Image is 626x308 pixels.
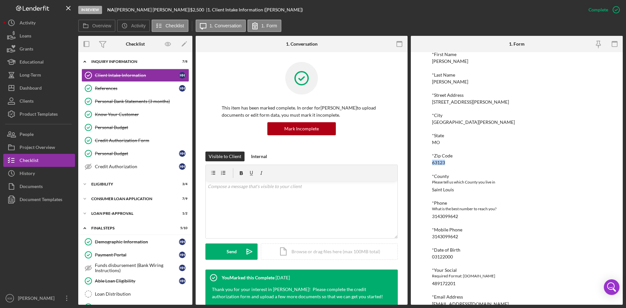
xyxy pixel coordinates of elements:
[432,234,458,239] div: 3143099642
[82,248,189,261] a: Payment PortalHH
[91,212,171,215] div: Loan Pre-Approval
[82,95,189,108] a: Personal Bank Statements (3 months)
[91,182,171,186] div: Eligibility
[3,95,75,108] button: Clients
[432,93,602,98] div: *Street Address
[3,193,75,206] button: Document Templates
[3,16,75,29] button: Activity
[95,278,179,284] div: Able Loan Eligibility
[179,72,186,79] div: H H
[166,23,184,28] label: Checklist
[95,86,179,91] div: References
[95,291,189,297] div: Loan Distribution
[3,68,75,81] button: Long-Term
[16,292,59,306] div: [PERSON_NAME]
[95,239,179,244] div: Demographic Information
[20,55,44,70] div: Educational
[82,121,189,134] a: Personal Budget
[3,42,75,55] a: Grants
[212,286,385,301] p: Thank you for your interest in [PERSON_NAME]! Please complete the credit authorization form and u...
[432,214,458,219] div: 3143099642
[432,52,602,57] div: *First Name
[3,292,75,305] button: KM[PERSON_NAME]
[3,81,75,95] button: Dashboard
[286,41,318,47] div: 1. Conversation
[604,279,619,295] div: Open Intercom Messenger
[176,212,187,215] div: 1 / 2
[176,182,187,186] div: 3 / 4
[205,243,258,260] button: Send
[95,252,179,257] div: Payment Portal
[196,20,246,32] button: 1. Conversation
[95,125,189,130] div: Personal Budget
[3,167,75,180] a: History
[82,147,189,160] a: Personal BudgetHH
[432,72,602,78] div: *Last Name
[20,68,41,83] div: Long-Term
[91,197,171,201] div: Consumer Loan Application
[227,243,237,260] div: Send
[3,154,75,167] a: Checklist
[3,128,75,141] button: People
[179,150,186,157] div: H H
[3,55,75,68] a: Educational
[509,41,525,47] div: 1. Form
[95,151,179,156] div: Personal Budget
[115,7,190,12] div: [PERSON_NAME] [PERSON_NAME] |
[432,273,602,279] div: Required Format: [DOMAIN_NAME]
[82,82,189,95] a: ReferencesHH
[176,197,187,201] div: 7 / 9
[432,59,468,64] div: [PERSON_NAME]
[179,252,186,258] div: H H
[20,108,58,122] div: Product Templates
[20,193,62,208] div: Document Templates
[3,108,75,121] button: Product Templates
[95,73,179,78] div: Client Intake Information
[190,7,204,12] span: $2,500
[432,294,602,300] div: *Email Address
[91,226,171,230] div: FINAL STEPS
[248,152,270,161] button: Internal
[432,133,602,138] div: *State
[126,41,145,47] div: Checklist
[432,179,602,185] div: Please tell us which County you live in
[78,20,115,32] button: Overview
[3,180,75,193] button: Documents
[20,167,35,182] div: History
[82,274,189,287] a: Able Loan EligibilityHH
[210,23,242,28] label: 1. Conversation
[20,128,34,142] div: People
[432,247,602,253] div: *Date of Birth
[3,141,75,154] button: Project Overview
[7,297,12,300] text: KM
[582,3,623,16] button: Complete
[276,275,290,280] time: 2025-08-22 23:39
[117,20,150,32] button: Activity
[222,275,275,280] div: You Marked this Complete
[20,16,36,31] div: Activity
[432,120,515,125] div: [GEOGRAPHIC_DATA][PERSON_NAME]
[432,153,602,158] div: *Zip Code
[3,29,75,42] button: Loans
[284,122,319,135] div: Mark Incomplete
[179,163,186,170] div: H H
[95,263,179,273] div: Funds disbursement (Bank Wiring Instructions)
[95,112,189,117] div: Know Your Customer
[176,60,187,64] div: 7 / 8
[205,152,245,161] button: Visible to Client
[209,152,241,161] div: Visible to Client
[92,23,111,28] label: Overview
[432,301,509,307] div: [EMAIL_ADDRESS][DOMAIN_NAME]
[78,6,102,14] div: In Review
[432,79,468,84] div: [PERSON_NAME]
[432,227,602,232] div: *Mobile Phone
[432,187,454,192] div: Saint Louis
